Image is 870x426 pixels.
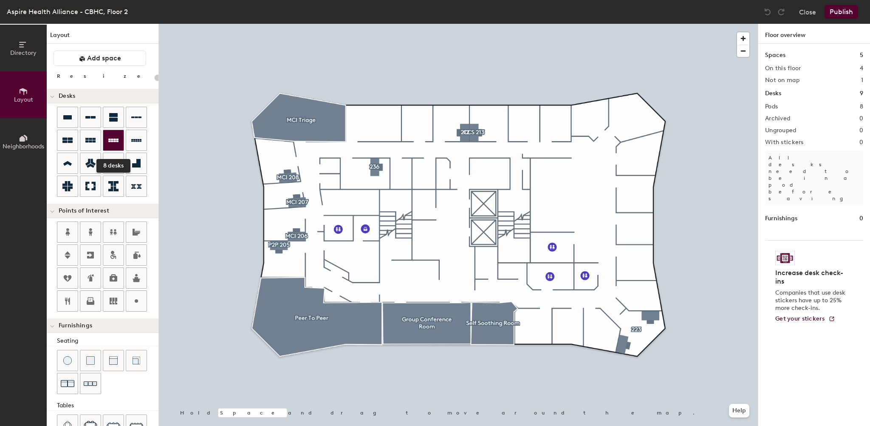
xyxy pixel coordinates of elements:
[57,373,78,394] button: Couch (x2)
[47,31,158,44] h1: Layout
[57,401,158,410] div: Tables
[10,49,37,57] span: Directory
[103,130,124,151] button: 8 desks
[59,322,92,329] span: Furnishings
[57,350,78,371] button: Stool
[765,89,781,98] h1: Desks
[860,51,863,60] h1: 5
[860,89,863,98] h1: 9
[126,350,147,371] button: Couch (corner)
[765,139,804,146] h2: With stickers
[765,65,801,72] h2: On this floor
[775,289,848,312] p: Companies that use desk stickers have up to 25% more check-ins.
[765,151,863,205] p: All desks need to be in a pod before saving
[61,377,74,390] img: Couch (x2)
[84,377,97,390] img: Couch (x3)
[775,251,795,265] img: Sticker logo
[859,127,863,134] h2: 0
[132,356,141,365] img: Couch (corner)
[87,54,121,62] span: Add space
[59,93,75,99] span: Desks
[765,115,790,122] h2: Archived
[799,5,816,19] button: Close
[765,214,797,223] h1: Furnishings
[861,77,863,84] h2: 1
[3,143,44,150] span: Neighborhoods
[57,73,151,80] div: Resize
[758,24,870,44] h1: Floor overview
[775,269,848,286] h4: Increase desk check-ins
[859,115,863,122] h2: 0
[63,356,72,365] img: Stool
[860,103,863,110] h2: 8
[859,214,863,223] h1: 0
[14,96,33,103] span: Layout
[59,207,109,214] span: Points of Interest
[765,51,785,60] h1: Spaces
[86,356,95,365] img: Cushion
[775,315,835,323] a: Get your stickers
[765,103,778,110] h2: Pods
[57,336,158,346] div: Seating
[765,77,799,84] h2: Not on map
[765,127,797,134] h2: Ungrouped
[763,8,772,16] img: Undo
[7,6,128,17] div: Aspire Health Alliance - CBHC, Floor 2
[777,8,785,16] img: Redo
[729,404,749,417] button: Help
[775,315,825,322] span: Get your stickers
[825,5,858,19] button: Publish
[109,356,118,365] img: Couch (middle)
[80,373,101,394] button: Couch (x3)
[54,51,146,66] button: Add space
[859,139,863,146] h2: 0
[80,350,101,371] button: Cushion
[860,65,863,72] h2: 4
[103,350,124,371] button: Couch (middle)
